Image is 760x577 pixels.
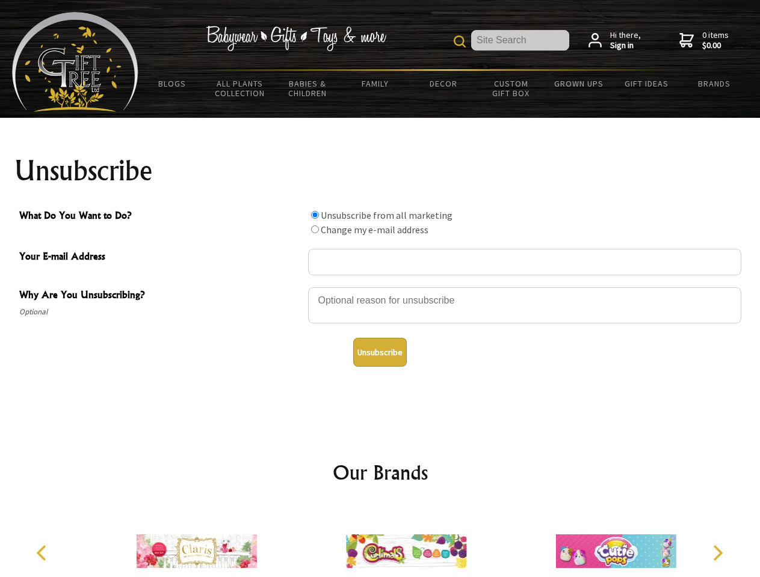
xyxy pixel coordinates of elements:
strong: Sign in [610,40,641,51]
strong: $0.00 [702,40,729,51]
span: Your E-mail Address [19,249,302,266]
button: Unsubscribe [353,338,407,367]
span: What Do You Want to Do? [19,208,302,225]
a: Gift Ideas [613,71,681,96]
a: 0 items$0.00 [679,30,729,51]
span: Hi there, [610,30,641,51]
span: Optional [19,305,302,319]
input: Your E-mail Address [308,249,741,275]
a: Custom Gift Box [477,71,545,106]
input: Site Search [471,30,569,50]
label: Unsubscribe from all marketing [321,209,453,221]
button: Next [704,540,731,566]
img: Babywear - Gifts - Toys & more [206,26,386,51]
a: All Plants Collection [206,71,274,106]
textarea: Why Are You Unsubscribing? [308,287,741,323]
input: What Do You Want to Do? [311,225,319,233]
a: Decor [409,71,477,96]
label: Change my e-mail address [321,224,428,236]
img: product search [454,35,466,47]
h2: Our Brands [24,458,737,487]
span: 0 items [702,29,729,51]
span: Why Are You Unsubscribing? [19,287,302,305]
input: What Do You Want to Do? [311,211,319,219]
a: Brands [681,71,749,96]
button: Previous [30,540,57,566]
a: Babies & Children [274,71,342,106]
a: Hi there,Sign in [589,30,641,51]
a: Grown Ups [545,71,613,96]
h1: Unsubscribe [14,156,746,185]
a: Family [342,71,410,96]
a: BLOGS [138,71,206,96]
img: Babyware - Gifts - Toys and more... [12,12,138,112]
